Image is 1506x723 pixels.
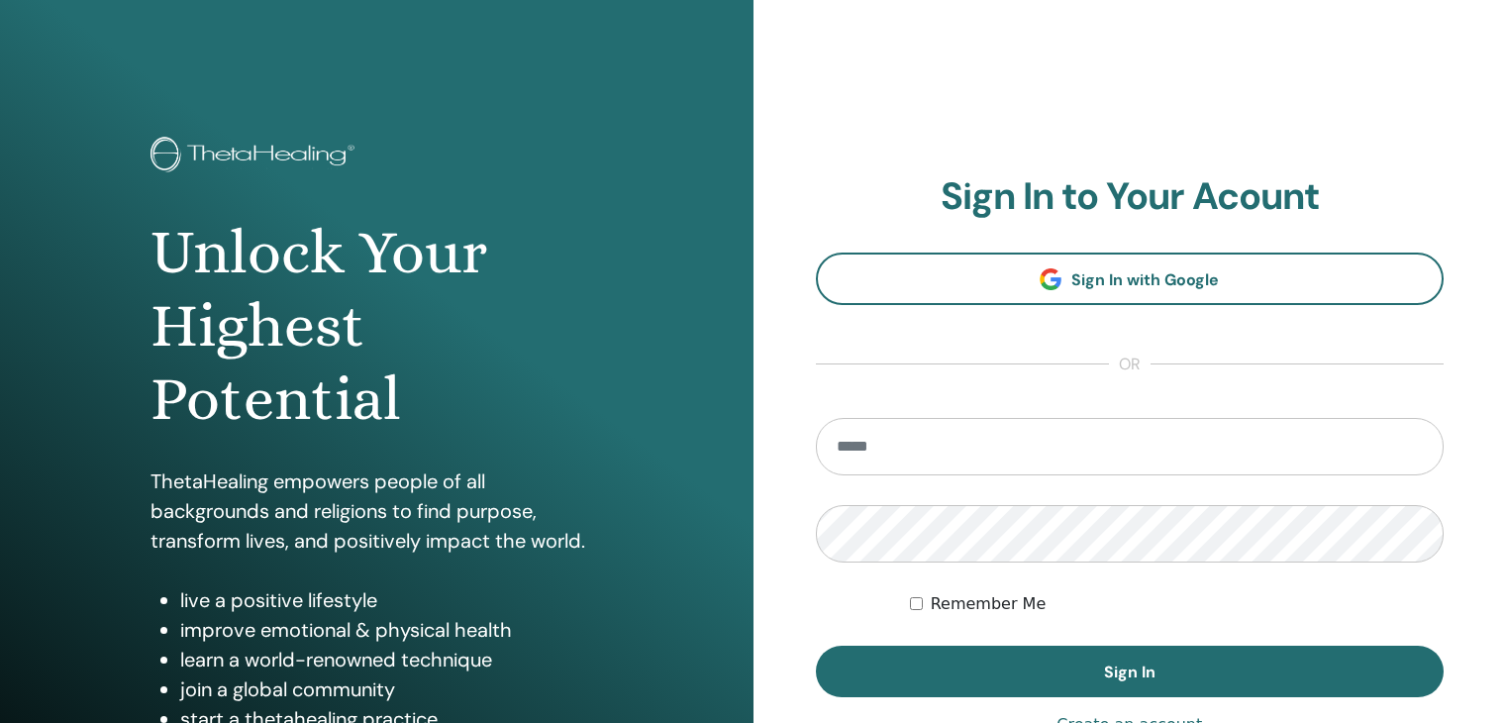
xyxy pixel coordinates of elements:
[151,216,603,437] h1: Unlock Your Highest Potential
[151,466,603,556] p: ThetaHealing empowers people of all backgrounds and religions to find purpose, transform lives, a...
[816,646,1445,697] button: Sign In
[816,253,1445,305] a: Sign In with Google
[1071,269,1219,290] span: Sign In with Google
[910,592,1444,616] div: Keep me authenticated indefinitely or until I manually logout
[180,615,603,645] li: improve emotional & physical health
[1104,662,1155,682] span: Sign In
[1109,353,1151,376] span: or
[180,645,603,674] li: learn a world-renowned technique
[816,174,1445,220] h2: Sign In to Your Acount
[931,592,1047,616] label: Remember Me
[180,674,603,704] li: join a global community
[180,585,603,615] li: live a positive lifestyle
